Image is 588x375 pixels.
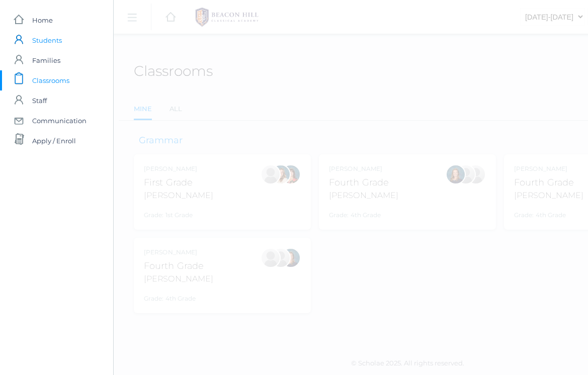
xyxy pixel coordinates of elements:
span: Staff [32,90,47,111]
span: Families [32,50,60,70]
span: Apply / Enroll [32,131,76,151]
span: Classrooms [32,70,69,90]
span: Home [32,10,53,30]
span: Students [32,30,62,50]
span: Communication [32,111,87,131]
